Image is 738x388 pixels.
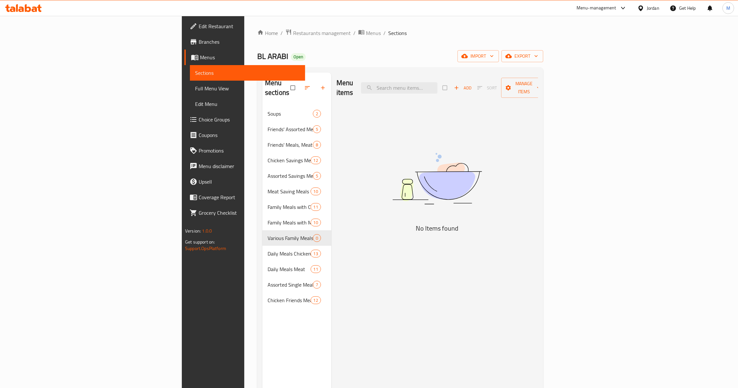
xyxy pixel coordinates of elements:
[262,137,331,153] div: Friends' Meals, Meat for 2 Persons8
[184,18,305,34] a: Edit Restaurant
[200,53,300,61] span: Menus
[268,125,313,133] span: Friends' Assorted Meals for 2 Persons
[268,141,313,149] span: Friends' Meals, Meat for 2 Persons
[262,106,331,121] div: Soups2
[313,126,321,132] span: 5
[316,81,331,95] button: Add section
[501,78,547,98] button: Manage items
[262,230,331,246] div: Various Family Meals for 8 People0
[366,29,381,37] span: Menus
[726,5,730,12] span: M
[507,52,538,60] span: export
[268,281,313,289] span: Assorted Single Meals
[311,251,321,257] span: 13
[190,96,305,112] a: Edit Menu
[199,209,300,217] span: Grocery Checklist
[195,69,300,77] span: Sections
[184,205,305,221] a: Grocery Checklist
[184,112,305,127] a: Choice Groups
[199,193,300,201] span: Coverage Report
[190,81,305,96] a: Full Menu View
[262,292,331,308] div: Chicken Friends Meals12
[257,29,543,37] nav: breadcrumb
[268,265,311,273] span: Daily Meals Meat
[313,235,321,241] span: 0
[313,173,321,179] span: 5
[268,234,313,242] span: Various Family Meals for 8 People
[199,38,300,46] span: Branches
[268,110,313,118] span: Soups
[311,219,321,226] div: items
[311,265,321,273] div: items
[358,29,381,37] a: Menus
[268,172,313,180] span: Assorted Savings Meals for 4 Persons
[457,50,499,62] button: import
[452,83,473,93] button: Add
[262,153,331,168] div: Chicken Savings Meals for 4 Persons12
[262,246,331,261] div: Daily Meals Chicken13
[262,199,331,215] div: Family Meals with Chicken for 8 People11
[268,156,311,164] span: Chicken Savings Meals for 4 Persons
[262,277,331,292] div: Assorted Single Meals7
[202,227,212,235] span: 1.0.0
[313,282,321,288] span: 7
[463,52,494,60] span: import
[311,250,321,257] div: items
[313,141,321,149] div: items
[195,85,300,92] span: Full Menu View
[311,220,321,226] span: 10
[313,125,321,133] div: items
[262,103,331,311] nav: Menu sections
[356,136,518,222] img: dish.svg
[311,188,321,195] div: items
[268,296,311,304] span: Chicken Friends Meals
[388,29,407,37] span: Sections
[311,266,321,272] span: 11
[287,82,300,94] span: Select all sections
[184,50,305,65] a: Menus
[262,168,331,184] div: Assorted Savings Meals for 4 Persons5
[199,116,300,123] span: Choice Groups
[311,296,321,304] div: items
[185,244,226,253] a: Support.OpsPlatform
[356,223,518,234] h5: No Items found
[313,111,321,117] span: 2
[361,82,437,94] input: search
[383,29,386,37] li: /
[311,188,321,195] span: 10
[199,22,300,30] span: Edit Restaurant
[199,178,300,186] span: Upsell
[313,172,321,180] div: items
[184,158,305,174] a: Menu disclaimer
[311,156,321,164] div: items
[336,78,353,97] h2: Menu items
[311,157,321,164] span: 12
[311,204,321,210] span: 11
[268,203,311,211] span: Family Meals with Chicken for 8 People
[311,203,321,211] div: items
[454,84,471,92] span: Add
[285,29,351,37] a: Restaurants management
[313,142,321,148] span: 8
[300,81,316,95] span: Sort sections
[184,143,305,158] a: Promotions
[293,29,351,37] span: Restaurants management
[190,65,305,81] a: Sections
[501,50,543,62] button: export
[195,100,300,108] span: Edit Menu
[262,121,331,137] div: Friends' Assorted Meals for 2 Persons5
[353,29,356,37] li: /
[313,110,321,118] div: items
[268,219,311,226] span: Family Meals with Meat for 8 People
[268,188,311,195] span: Meat Saving Meals for 4 Persons
[311,297,321,303] span: 12
[268,250,311,257] span: Daily Meals Chicken
[185,238,215,246] span: Get support on:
